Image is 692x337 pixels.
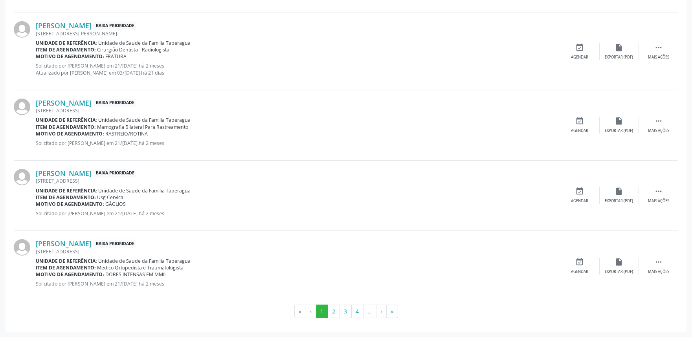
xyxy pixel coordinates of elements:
[99,258,191,264] span: Unidade de Saude da Familia Taperagua
[14,305,678,318] ul: Pagination
[340,305,352,318] button: Go to page 3
[386,305,398,318] button: Go to last page
[36,124,96,130] b: Item de agendamento:
[99,187,191,194] span: Unidade de Saude da Familia Taperagua
[36,21,92,30] a: [PERSON_NAME]
[36,264,96,271] b: Item de agendamento:
[99,40,191,46] span: Unidade de Saude da Familia Taperagua
[576,43,584,52] i: event_available
[36,46,96,53] b: Item de agendamento:
[605,128,633,134] div: Exportar (PDF)
[36,53,104,60] b: Motivo de agendamento:
[648,128,669,134] div: Mais ações
[36,178,560,184] div: [STREET_ADDRESS]
[615,187,624,196] i: insert_drive_file
[36,62,560,76] p: Solicitado por [PERSON_NAME] em 21/[DATE] há 2 meses Atualizado por [PERSON_NAME] em 03/[DATE] há...
[106,53,127,60] span: FRATURA
[14,169,30,185] img: img
[36,258,97,264] b: Unidade de referência:
[14,239,30,256] img: img
[36,169,92,178] a: [PERSON_NAME]
[106,271,166,278] span: DORES INTENSAS EM MMII
[605,55,633,60] div: Exportar (PDF)
[36,280,560,287] p: Solicitado por [PERSON_NAME] em 21/[DATE] há 2 meses
[106,130,148,137] span: RASTREIO/ROTINA
[648,55,669,60] div: Mais ações
[615,258,624,266] i: insert_drive_file
[14,99,30,115] img: img
[654,258,663,266] i: 
[94,99,136,107] span: Baixa Prioridade
[97,194,125,201] span: Usg Cervical
[376,305,387,318] button: Go to next page
[99,117,191,123] span: Unidade de Saude da Familia Taperagua
[328,305,340,318] button: Go to page 2
[615,43,624,52] i: insert_drive_file
[571,269,589,275] div: Agendar
[36,248,560,255] div: [STREET_ADDRESS]
[605,269,633,275] div: Exportar (PDF)
[94,22,136,30] span: Baixa Prioridade
[36,140,560,147] p: Solicitado por [PERSON_NAME] em 21/[DATE] há 2 meses
[36,271,104,278] b: Motivo de agendamento:
[106,201,126,207] span: GÂGLIOS
[97,124,189,130] span: Mamografia Bilateral Para Rastreamento
[36,40,97,46] b: Unidade de referência:
[576,258,584,266] i: event_available
[36,239,92,248] a: [PERSON_NAME]
[351,305,363,318] button: Go to page 4
[654,43,663,52] i: 
[615,117,624,125] i: insert_drive_file
[97,264,184,271] span: Médico Ortopedista e Traumatologista
[576,187,584,196] i: event_available
[571,198,589,204] div: Agendar
[36,107,560,114] div: [STREET_ADDRESS]
[36,210,560,217] p: Solicitado por [PERSON_NAME] em 21/[DATE] há 2 meses
[648,198,669,204] div: Mais ações
[36,194,96,201] b: Item de agendamento:
[97,46,170,53] span: Cirurgião Dentista - Radiologista
[654,187,663,196] i: 
[94,169,136,178] span: Baixa Prioridade
[654,117,663,125] i: 
[605,198,633,204] div: Exportar (PDF)
[94,240,136,248] span: Baixa Prioridade
[571,128,589,134] div: Agendar
[648,269,669,275] div: Mais ações
[36,187,97,194] b: Unidade de referência:
[576,117,584,125] i: event_available
[316,305,328,318] button: Go to page 1
[571,55,589,60] div: Agendar
[36,201,104,207] b: Motivo de agendamento:
[36,30,560,37] div: [STREET_ADDRESS][PERSON_NAME]
[36,117,97,123] b: Unidade de referência:
[36,99,92,107] a: [PERSON_NAME]
[14,21,30,38] img: img
[36,130,104,137] b: Motivo de agendamento:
